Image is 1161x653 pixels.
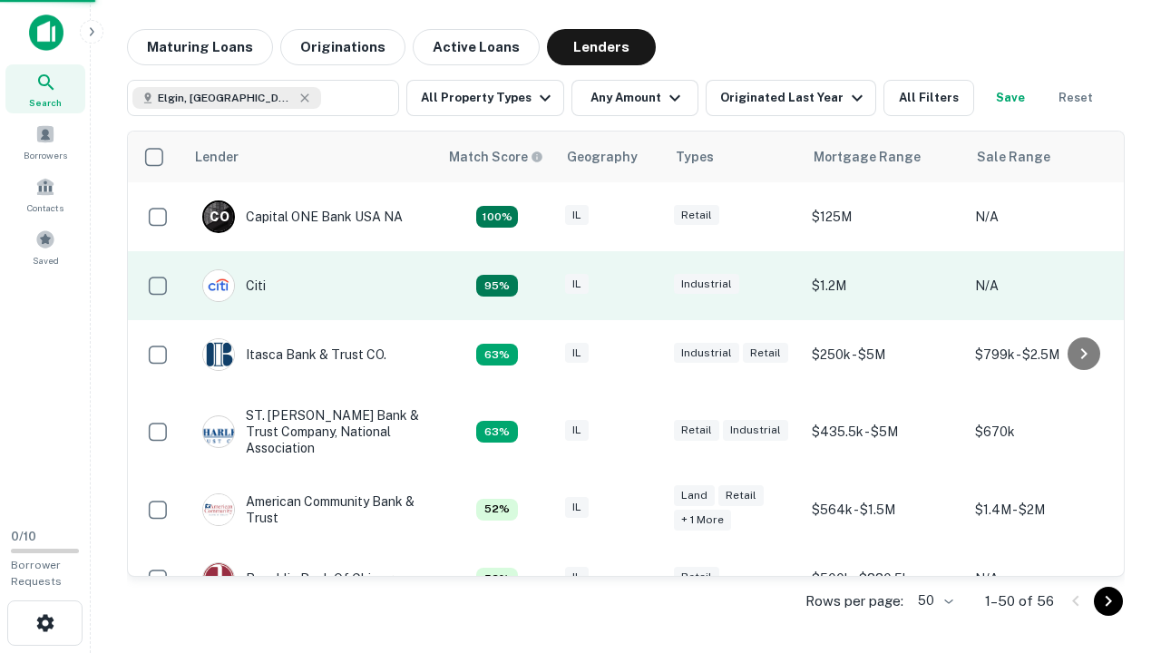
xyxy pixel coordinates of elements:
[803,182,966,251] td: $125M
[449,147,540,167] h6: Match Score
[565,567,589,588] div: IL
[674,274,739,295] div: Industrial
[127,29,273,65] button: Maturing Loans
[5,64,85,113] a: Search
[803,389,966,475] td: $435.5k - $5M
[676,146,714,168] div: Types
[805,590,903,612] p: Rows per page:
[565,205,589,226] div: IL
[966,132,1129,182] th: Sale Range
[438,132,556,182] th: Capitalize uses an advanced AI algorithm to match your search with the best lender. The match sco...
[565,343,589,364] div: IL
[803,132,966,182] th: Mortgage Range
[565,274,589,295] div: IL
[203,416,234,447] img: picture
[33,253,59,268] span: Saved
[571,80,698,116] button: Any Amount
[803,544,966,613] td: $500k - $880.5k
[476,344,518,365] div: Capitalize uses an advanced AI algorithm to match your search with the best lender. The match sco...
[966,544,1129,613] td: N/A
[406,80,564,116] button: All Property Types
[665,132,803,182] th: Types
[720,87,868,109] div: Originated Last Year
[203,270,234,301] img: picture
[674,567,719,588] div: Retail
[803,320,966,389] td: $250k - $5M
[5,222,85,271] a: Saved
[911,588,956,614] div: 50
[203,563,234,594] img: picture
[674,205,719,226] div: Retail
[202,407,420,457] div: ST. [PERSON_NAME] Bank & Trust Company, National Association
[547,29,656,65] button: Lenders
[24,148,67,162] span: Borrowers
[966,320,1129,389] td: $799k - $2.5M
[814,146,921,168] div: Mortgage Range
[5,117,85,166] a: Borrowers
[565,420,589,441] div: IL
[202,493,420,526] div: American Community Bank & Trust
[203,494,234,525] img: picture
[210,208,229,227] p: C O
[1094,587,1123,616] button: Go to next page
[476,499,518,521] div: Capitalize uses an advanced AI algorithm to match your search with the best lender. The match sco...
[280,29,405,65] button: Originations
[743,343,788,364] div: Retail
[977,146,1050,168] div: Sale Range
[565,497,589,518] div: IL
[981,80,1039,116] button: Save your search to get updates of matches that match your search criteria.
[202,269,266,302] div: Citi
[567,146,638,168] div: Geography
[27,200,63,215] span: Contacts
[803,251,966,320] td: $1.2M
[556,132,665,182] th: Geography
[11,559,62,588] span: Borrower Requests
[413,29,540,65] button: Active Loans
[449,147,543,167] div: Capitalize uses an advanced AI algorithm to match your search with the best lender. The match sco...
[1047,80,1105,116] button: Reset
[718,485,764,506] div: Retail
[674,510,731,531] div: + 1 more
[966,251,1129,320] td: N/A
[723,420,788,441] div: Industrial
[476,206,518,228] div: Capitalize uses an advanced AI algorithm to match your search with the best lender. The match sco...
[5,170,85,219] a: Contacts
[966,389,1129,475] td: $670k
[11,530,36,543] span: 0 / 10
[706,80,876,116] button: Originated Last Year
[674,485,715,506] div: Land
[195,146,239,168] div: Lender
[158,90,294,106] span: Elgin, [GEOGRAPHIC_DATA], [GEOGRAPHIC_DATA]
[476,275,518,297] div: Capitalize uses an advanced AI algorithm to match your search with the best lender. The match sco...
[803,475,966,544] td: $564k - $1.5M
[1070,508,1161,595] iframe: Chat Widget
[29,15,63,51] img: capitalize-icon.png
[203,339,234,370] img: picture
[476,421,518,443] div: Capitalize uses an advanced AI algorithm to match your search with the best lender. The match sco...
[29,95,62,110] span: Search
[674,343,739,364] div: Industrial
[184,132,438,182] th: Lender
[883,80,974,116] button: All Filters
[202,562,401,595] div: Republic Bank Of Chicago
[674,420,719,441] div: Retail
[476,568,518,590] div: Capitalize uses an advanced AI algorithm to match your search with the best lender. The match sco...
[985,590,1054,612] p: 1–50 of 56
[202,200,403,233] div: Capital ONE Bank USA NA
[202,338,386,371] div: Itasca Bank & Trust CO.
[966,182,1129,251] td: N/A
[966,475,1129,544] td: $1.4M - $2M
